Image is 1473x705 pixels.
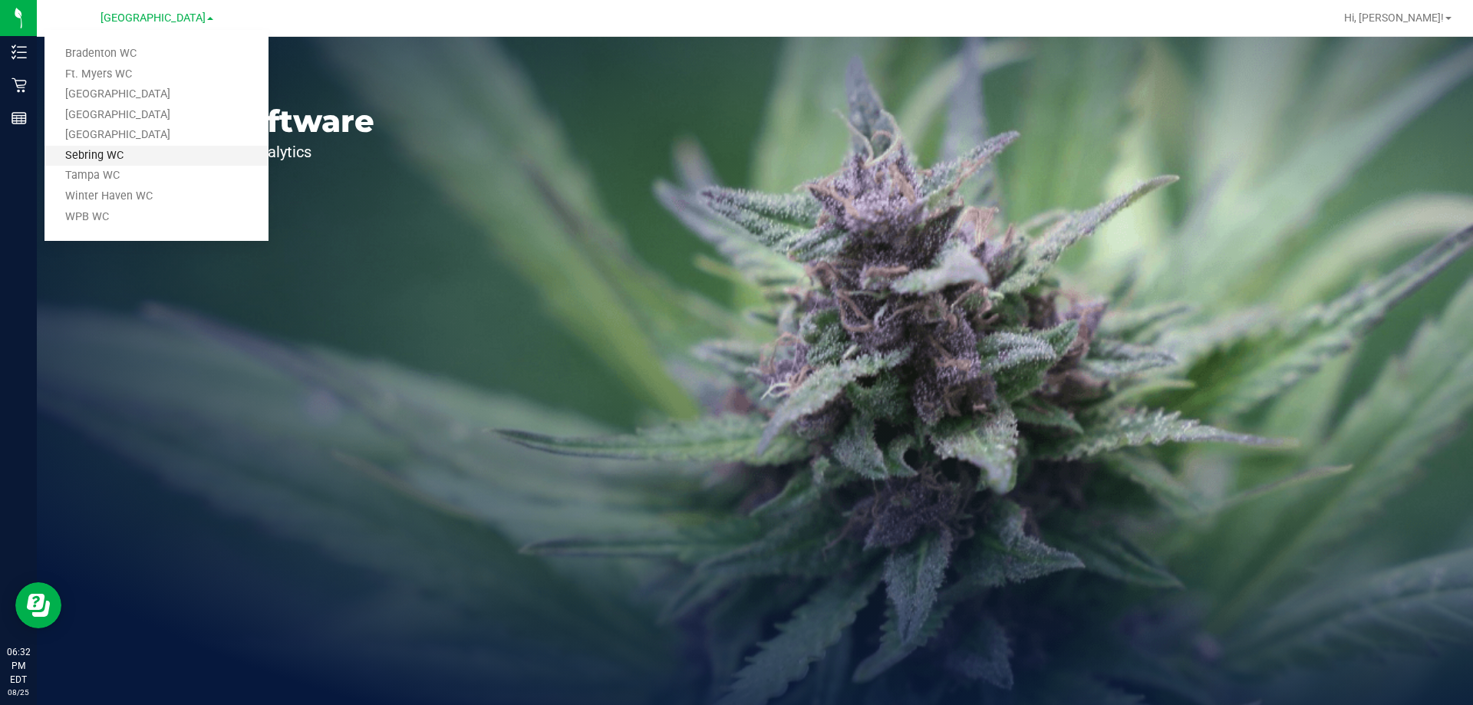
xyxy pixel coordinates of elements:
[44,125,269,146] a: [GEOGRAPHIC_DATA]
[44,84,269,105] a: [GEOGRAPHIC_DATA]
[15,582,61,628] iframe: Resource center
[44,207,269,228] a: WPB WC
[1344,12,1444,24] span: Hi, [PERSON_NAME]!
[101,12,206,25] span: [GEOGRAPHIC_DATA]
[12,77,27,93] inline-svg: Retail
[44,64,269,85] a: Ft. Myers WC
[44,105,269,126] a: [GEOGRAPHIC_DATA]
[44,44,269,64] a: Bradenton WC
[44,166,269,186] a: Tampa WC
[12,110,27,126] inline-svg: Reports
[44,146,269,166] a: Sebring WC
[7,645,30,687] p: 06:32 PM EDT
[44,186,269,207] a: Winter Haven WC
[12,44,27,60] inline-svg: Inventory
[7,687,30,698] p: 08/25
